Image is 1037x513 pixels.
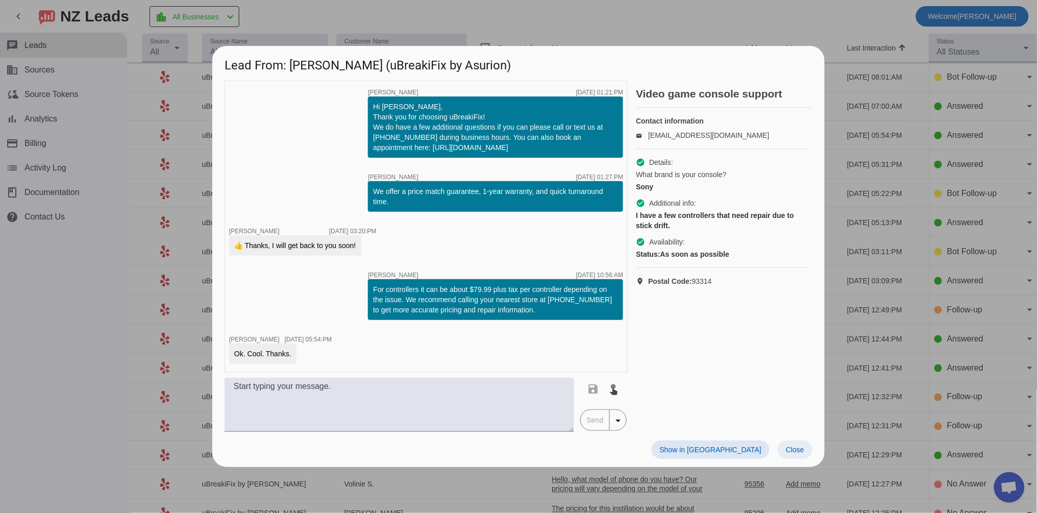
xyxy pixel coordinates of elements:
a: [EMAIL_ADDRESS][DOMAIN_NAME] [648,131,769,139]
mat-icon: check_circle [636,237,645,247]
span: Availability: [649,237,685,247]
mat-icon: arrow_drop_down [612,414,624,427]
h1: Lead From: [PERSON_NAME] (uBreakiFix by Asurion) [212,46,825,80]
span: What brand is your console? [636,169,726,180]
div: Sony [636,182,808,192]
div: [DATE] 10:56:AM [576,272,623,278]
span: [PERSON_NAME] [229,228,280,235]
span: Additional info: [649,198,696,208]
mat-icon: location_on [636,277,648,285]
div: As soon as possible [636,249,808,259]
h4: Contact information [636,116,808,126]
span: Close [786,446,804,454]
span: [PERSON_NAME] [368,272,418,278]
div: I have a few controllers that need repair due to stick drift. [636,210,808,231]
div: Ok. Cool. Thanks. [234,349,291,359]
strong: Postal Code: [648,277,692,285]
div: 👍 Thanks, I will get back to you soon! [234,240,356,251]
div: We offer a price match guarantee, 1-year warranty, and quick turnaround time.​ [373,186,618,207]
div: Hi [PERSON_NAME], Thank you for choosing uBreakiFix! We do have a few additional questions if you... [373,102,618,153]
mat-icon: check_circle [636,158,645,167]
span: [PERSON_NAME] [368,89,418,95]
div: [DATE] 03:20:PM [329,228,376,234]
mat-icon: email [636,133,648,138]
h2: Video game console support [636,89,812,99]
div: [DATE] 05:54:PM [285,336,332,343]
button: Show in [GEOGRAPHIC_DATA] [652,441,770,459]
mat-icon: touch_app [608,383,620,395]
span: 93314 [648,276,712,286]
button: Close [778,441,812,459]
span: [PERSON_NAME] [229,336,280,343]
strong: Status: [636,250,660,258]
span: Show in [GEOGRAPHIC_DATA] [660,446,761,454]
div: [DATE] 01:27:PM [576,174,623,180]
div: [DATE] 01:21:PM [576,89,623,95]
span: Details: [649,157,673,167]
span: [PERSON_NAME] [368,174,418,180]
div: For controllers it can be about $79.99 plus tax per controller depending on the issue. We recomme... [373,284,618,315]
mat-icon: check_circle [636,199,645,208]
